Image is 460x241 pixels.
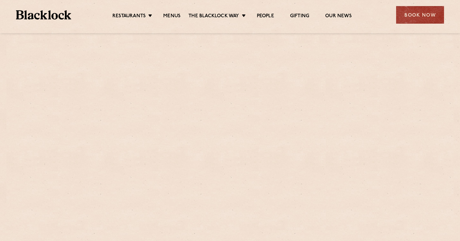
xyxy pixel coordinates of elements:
img: BL_Textured_Logo-footer-cropped.svg [16,10,71,19]
a: Menus [163,13,180,20]
a: Restaurants [112,13,146,20]
a: Gifting [290,13,309,20]
div: Book Now [396,6,444,24]
a: The Blacklock Way [188,13,239,20]
a: Our News [325,13,352,20]
a: People [257,13,274,20]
